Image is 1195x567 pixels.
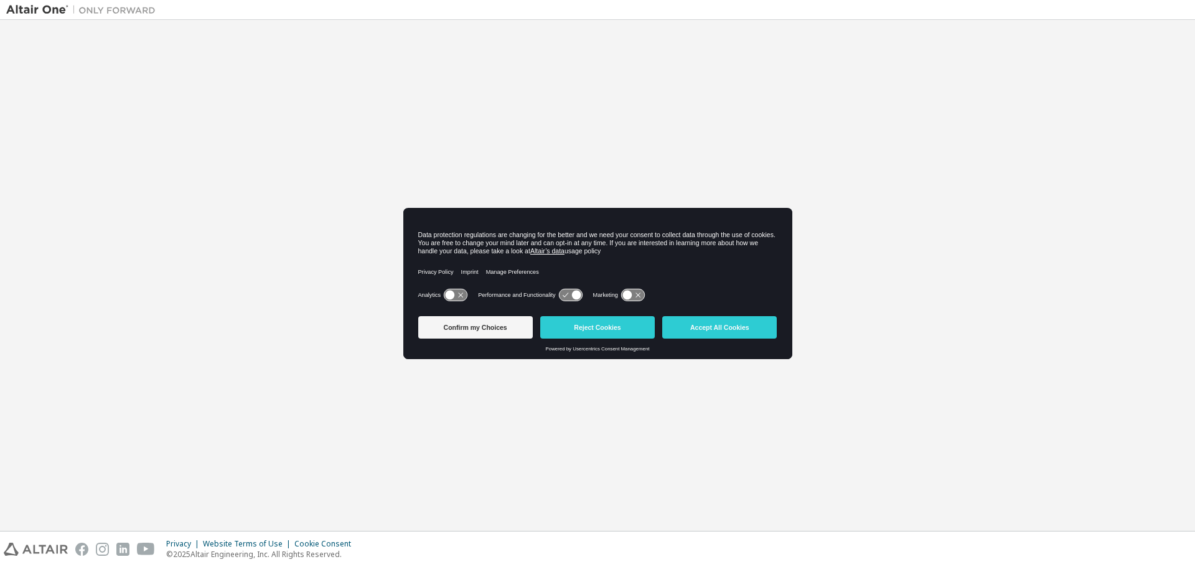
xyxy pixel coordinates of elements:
p: © 2025 Altair Engineering, Inc. All Rights Reserved. [166,549,358,560]
img: altair_logo.svg [4,543,68,556]
div: Privacy [166,539,203,549]
img: linkedin.svg [116,543,129,556]
div: Website Terms of Use [203,539,294,549]
img: youtube.svg [137,543,155,556]
img: instagram.svg [96,543,109,556]
img: Altair One [6,4,162,16]
img: facebook.svg [75,543,88,556]
div: Cookie Consent [294,539,358,549]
